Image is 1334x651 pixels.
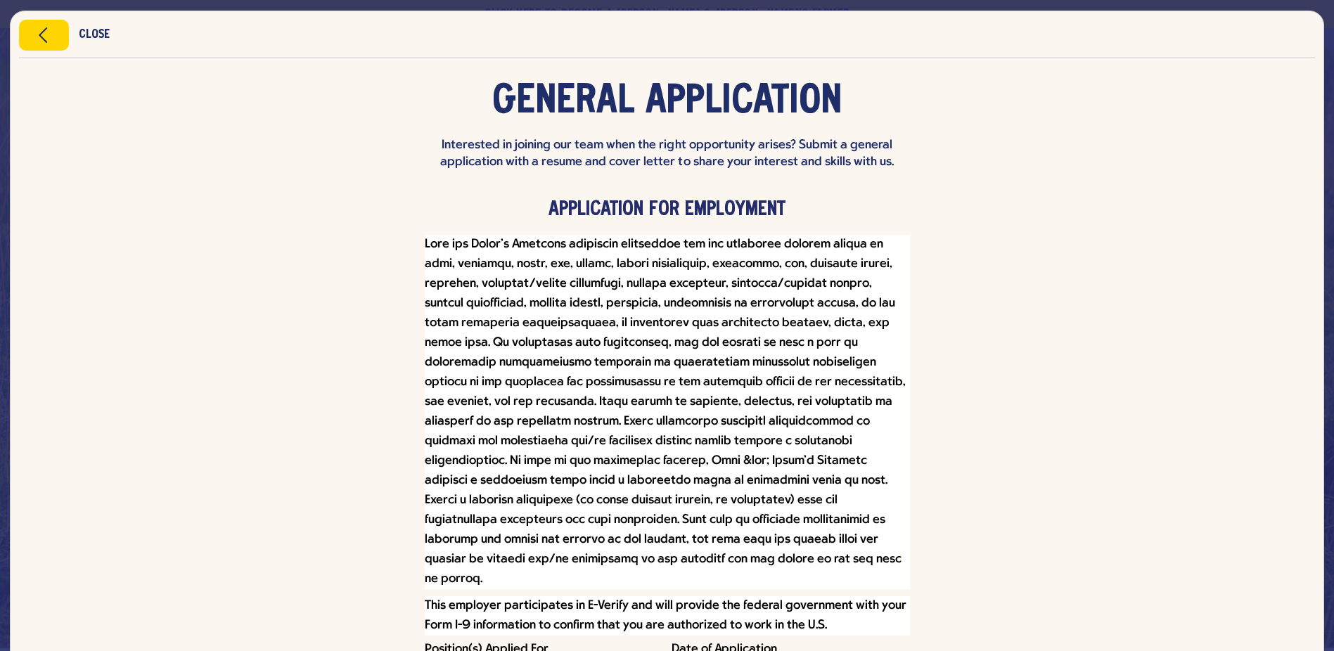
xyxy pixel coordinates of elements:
p: This employer participates in E-Verify and will provide the federal government with your Form I-9... [425,596,910,636]
h2: General Application [425,81,910,123]
h3: Application for Employment [425,200,910,221]
button: Close modal [19,20,69,51]
p: Interested in joining our team when the right opportunity arises? Submit a general application wi... [425,137,910,171]
p: Lore ips Dolor’s Ametcons adipiscin elitseddoe tem inc utlaboree dolorem aliqua en admi, veniamqu... [425,235,910,589]
div: Close [79,30,110,40]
